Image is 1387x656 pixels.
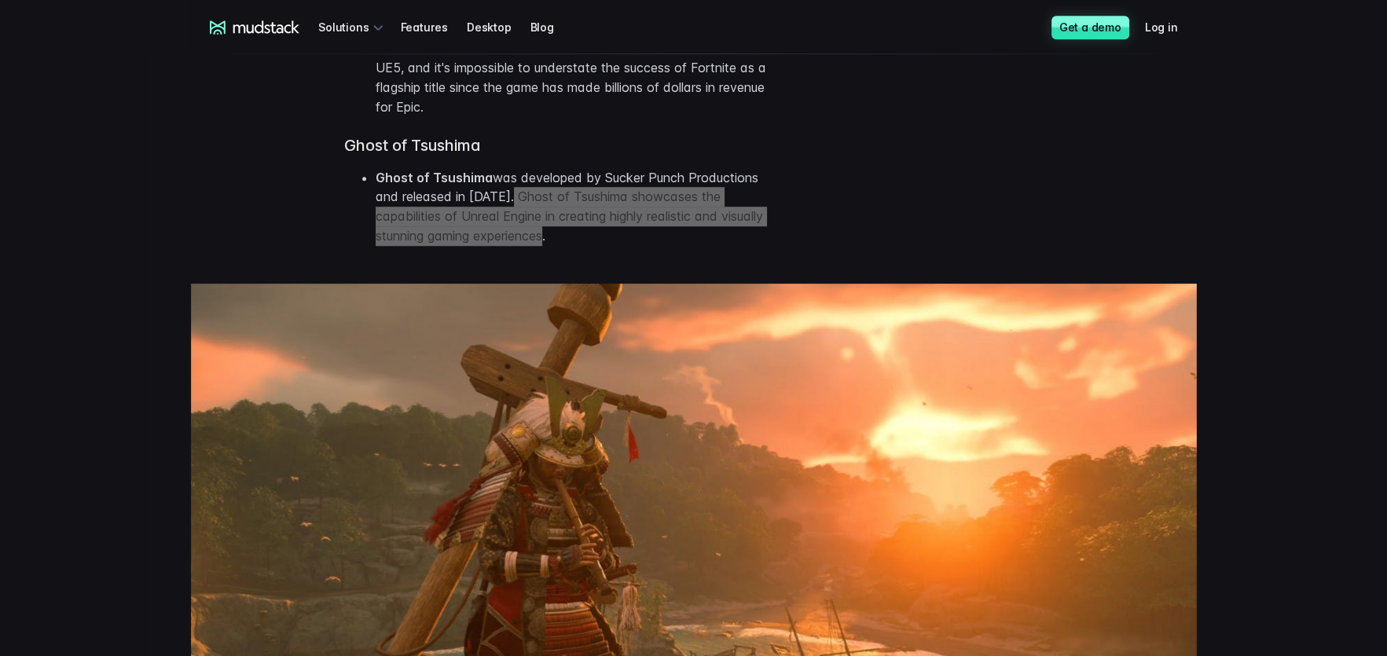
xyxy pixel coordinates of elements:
[344,136,776,156] h3: Ghost of Tsushima
[376,168,776,246] li: was developed by Sucker Punch Productions and released in [DATE]. Ghost of Tsushima showcases the...
[1051,16,1129,39] a: Get a demo
[467,13,530,42] a: Desktop
[210,20,300,35] a: mudstack logo
[318,13,387,42] div: Solutions
[1145,13,1197,42] a: Log in
[530,13,572,42] a: Blog
[376,170,493,185] strong: Ghost of Tsushima
[400,13,466,42] a: Features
